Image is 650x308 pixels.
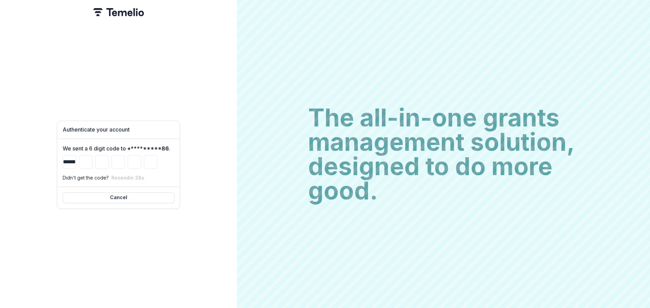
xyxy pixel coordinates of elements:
[63,174,109,181] p: Didn't get the code?
[144,155,157,169] input: Please enter your pin code
[93,8,144,16] img: Temelio
[111,155,125,169] input: Please enter your pin code
[79,155,92,169] input: Please enter your pin code
[95,155,109,169] input: Please enter your pin code
[63,155,76,169] input: Please enter your pin code
[63,192,174,203] button: Cancel
[111,175,144,181] button: Resendin 28s
[63,126,174,133] h1: Authenticate your account
[128,155,141,169] input: Please enter your pin code
[63,144,170,152] label: We sent a 6 digit code to .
